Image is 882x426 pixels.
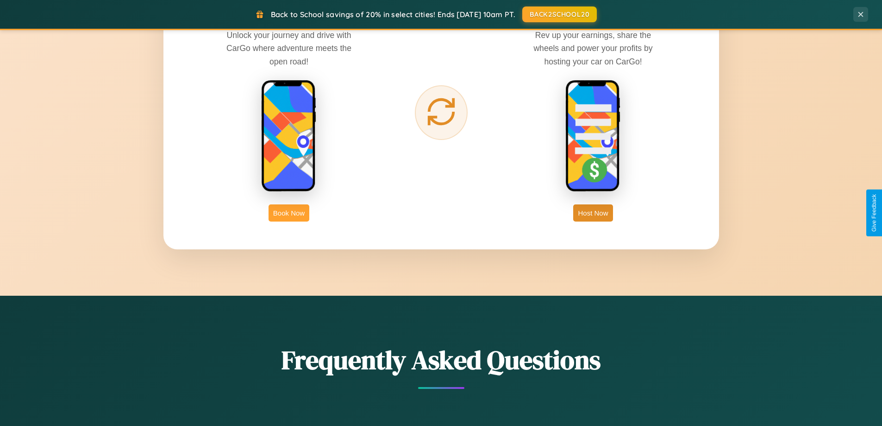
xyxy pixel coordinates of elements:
h2: Frequently Asked Questions [163,342,719,378]
button: BACK2SCHOOL20 [522,6,597,22]
div: Give Feedback [871,194,877,232]
img: rent phone [261,80,317,193]
span: Back to School savings of 20% in select cities! Ends [DATE] 10am PT. [271,10,515,19]
p: Rev up your earnings, share the wheels and power your profits by hosting your car on CarGo! [524,29,663,68]
p: Unlock your journey and drive with CarGo where adventure meets the open road! [219,29,358,68]
button: Host Now [573,204,613,222]
img: host phone [565,80,621,193]
button: Book Now [269,204,309,222]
